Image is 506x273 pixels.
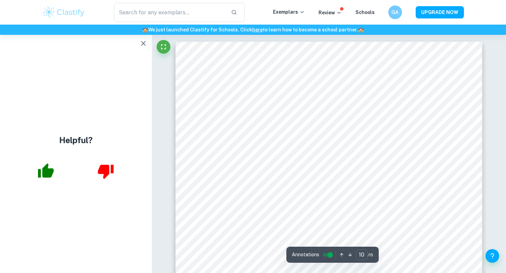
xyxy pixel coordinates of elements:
span: 🏫 [142,27,148,32]
button: GA [388,5,402,19]
a: Schools [355,10,375,15]
p: Exemplars [273,8,305,16]
button: Help and Feedback [485,249,499,263]
h6: We just launched Clastify for Schools. Click to learn how to become a school partner. [1,26,505,33]
span: / 15 [368,252,373,258]
button: Fullscreen [157,40,170,54]
span: 🏫 [358,27,364,32]
span: Annotations [292,251,319,258]
h4: Helpful? [59,134,93,146]
p: Review [319,9,342,16]
img: Clastify logo [42,5,86,19]
button: UPGRADE NOW [416,6,464,18]
h6: GA [391,9,399,16]
a: here [252,27,263,32]
input: Search for any exemplars... [114,3,226,22]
